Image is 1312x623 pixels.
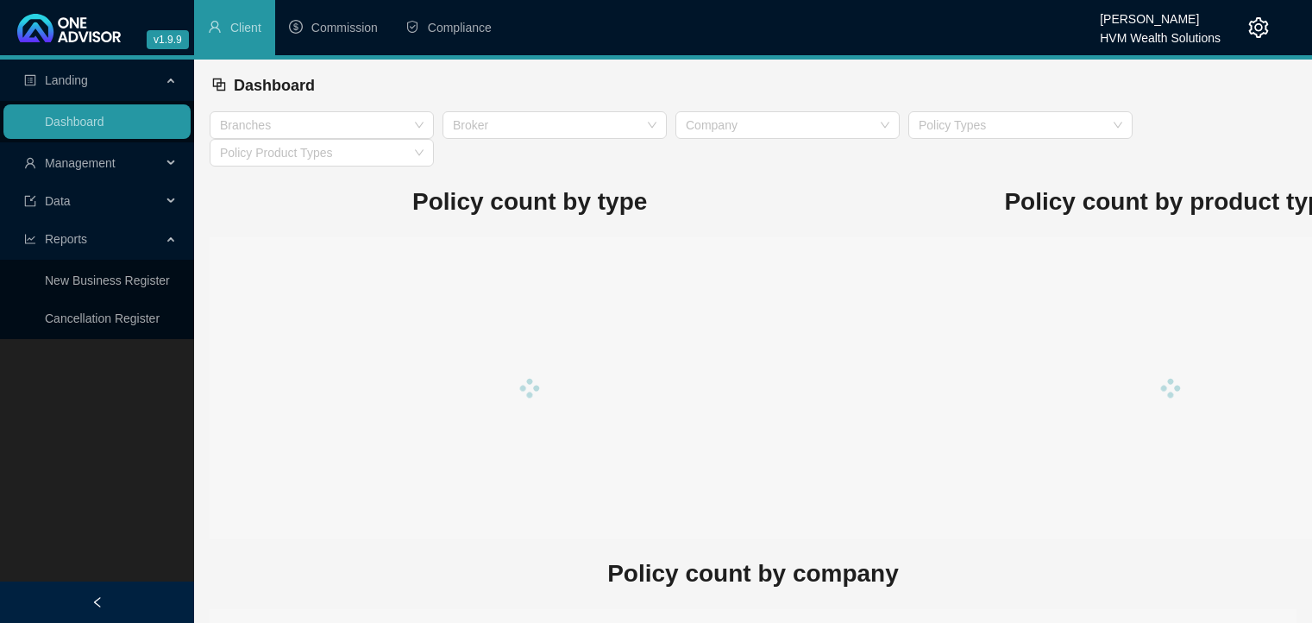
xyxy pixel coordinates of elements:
span: Compliance [428,21,492,35]
span: left [91,596,104,608]
span: Commission [311,21,378,35]
span: Dashboard [234,77,315,94]
span: v1.9.9 [147,30,189,49]
span: Data [45,194,71,208]
span: Reports [45,232,87,246]
div: [PERSON_NAME] [1100,4,1221,23]
a: Dashboard [45,115,104,129]
a: New Business Register [45,274,170,287]
span: line-chart [24,233,36,245]
span: Landing [45,73,88,87]
h1: Policy count by company [210,555,1296,593]
span: user [208,20,222,34]
h1: Policy count by type [210,183,850,221]
span: setting [1248,17,1269,38]
span: block [211,77,227,92]
a: Cancellation Register [45,311,160,325]
span: dollar [289,20,303,34]
img: 2df55531c6924b55f21c4cf5d4484680-logo-light.svg [17,14,121,42]
span: safety [405,20,419,34]
span: Management [45,156,116,170]
div: HVM Wealth Solutions [1100,23,1221,42]
span: profile [24,74,36,86]
span: import [24,195,36,207]
span: user [24,157,36,169]
span: Client [230,21,261,35]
